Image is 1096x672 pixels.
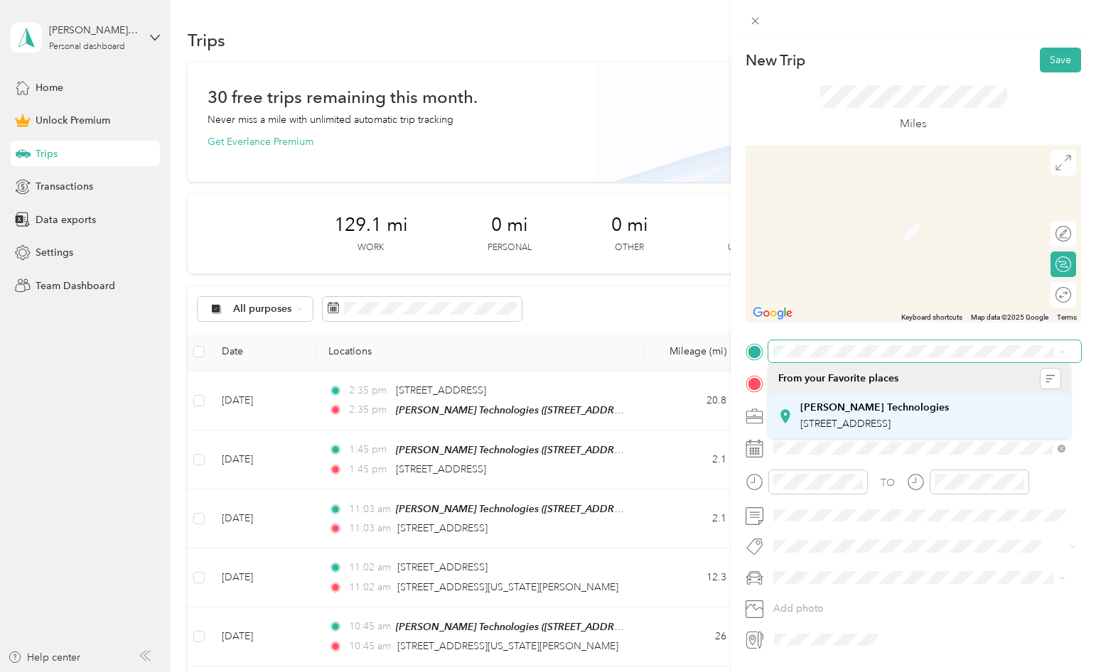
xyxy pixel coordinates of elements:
[746,50,805,70] p: New Trip
[768,599,1081,619] button: Add photo
[900,115,927,133] p: Miles
[1040,48,1081,72] button: Save
[800,418,891,430] span: [STREET_ADDRESS]
[971,313,1048,321] span: Map data ©2025 Google
[901,313,962,323] button: Keyboard shortcuts
[749,304,796,323] img: Google
[800,401,949,414] strong: [PERSON_NAME] Technologies
[1016,592,1096,672] iframe: Everlance-gr Chat Button Frame
[749,304,796,323] a: Open this area in Google Maps (opens a new window)
[881,475,895,490] div: TO
[778,372,898,385] span: From your Favorite places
